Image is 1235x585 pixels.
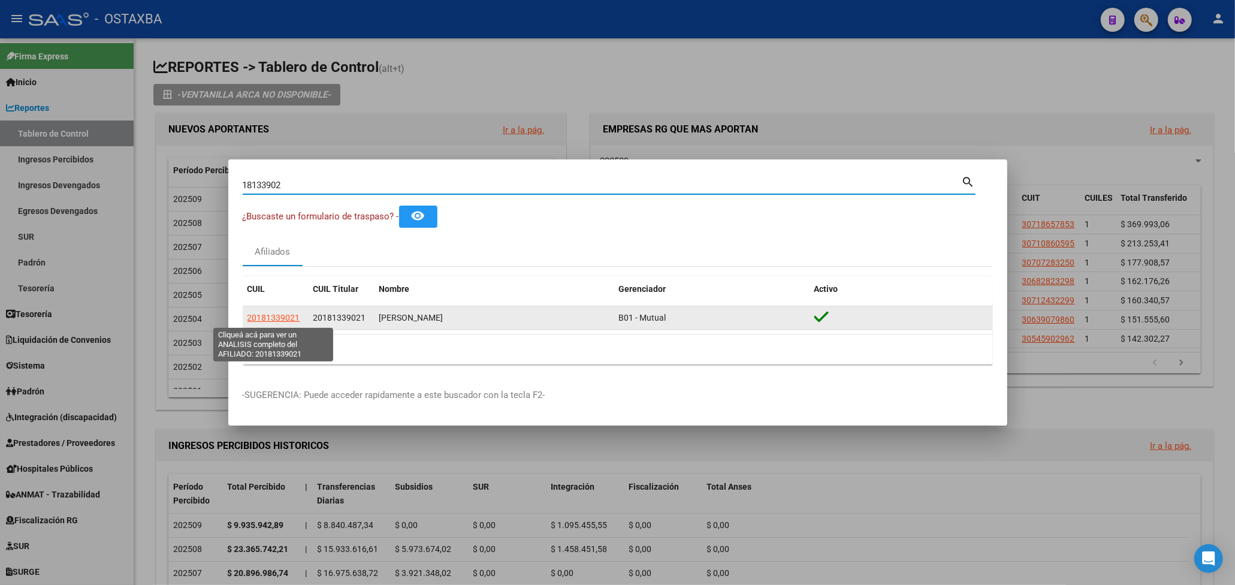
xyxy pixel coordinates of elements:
[243,334,993,364] div: 1 total
[810,276,993,302] datatable-header-cell: Activo
[313,313,366,322] span: 20181339021
[814,284,838,294] span: Activo
[247,284,265,294] span: CUIL
[243,276,309,302] datatable-header-cell: CUIL
[962,174,976,188] mat-icon: search
[379,284,410,294] span: Nombre
[411,209,425,223] mat-icon: remove_red_eye
[1194,544,1223,573] div: Open Intercom Messenger
[619,313,666,322] span: B01 - Mutual
[247,313,300,322] span: 20181339021
[379,311,609,325] div: [PERSON_NAME]
[255,245,290,259] div: Afiliados
[375,276,614,302] datatable-header-cell: Nombre
[243,388,993,402] p: -SUGERENCIA: Puede acceder rapidamente a este buscador con la tecla F2-
[313,284,359,294] span: CUIL Titular
[614,276,810,302] datatable-header-cell: Gerenciador
[619,284,666,294] span: Gerenciador
[243,211,399,222] span: ¿Buscaste un formulario de traspaso? -
[309,276,375,302] datatable-header-cell: CUIL Titular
